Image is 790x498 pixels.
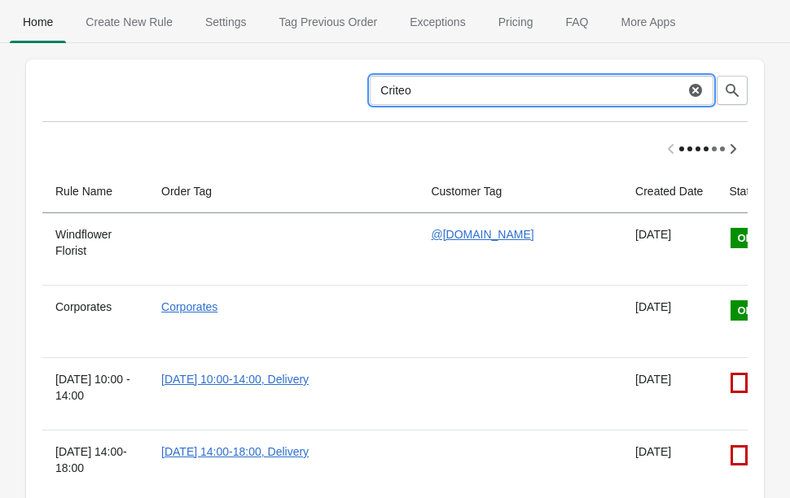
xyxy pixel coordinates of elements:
[161,445,309,458] a: [DATE] 14:00-18:00, Delivery
[608,7,688,37] span: More Apps
[552,7,601,37] span: FAQ
[72,7,186,37] span: Create New Rule
[718,134,748,164] button: Scroll table right one column
[622,170,716,213] th: Created Date
[431,228,533,241] a: @[DOMAIN_NAME]
[42,357,148,430] th: [DATE] 10:00 - 14:00
[192,7,260,37] span: Settings
[42,213,148,285] th: Windflower Florist
[42,170,148,213] th: Rule Name
[148,170,418,213] th: Order Tag
[622,285,716,357] td: [DATE]
[397,7,478,37] span: Exceptions
[7,1,69,43] button: Home
[418,170,622,213] th: Customer Tag
[189,1,263,43] button: Settings
[161,373,309,386] a: [DATE] 10:00-14:00, Delivery
[266,7,391,37] span: Tag Previous Order
[161,300,217,313] a: Corporates
[42,285,148,357] th: Corporates
[622,213,716,285] td: [DATE]
[69,1,189,43] button: Create_New_Rule
[370,76,684,105] input: Search by name
[622,357,716,430] td: [DATE]
[10,7,66,37] span: Home
[485,7,546,37] span: Pricing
